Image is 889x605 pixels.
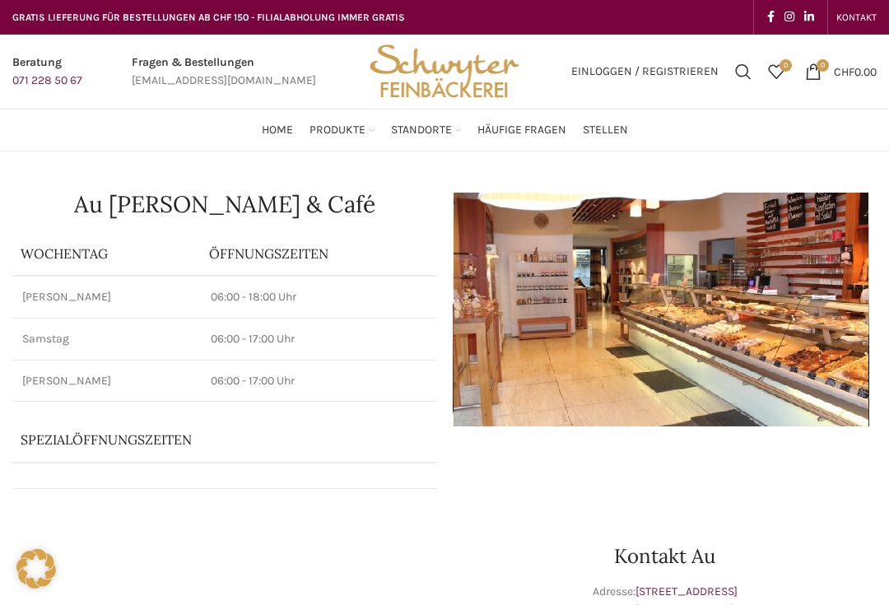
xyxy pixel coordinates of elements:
a: Facebook social link [762,6,780,29]
span: Häufige Fragen [477,123,566,138]
a: 0 [760,55,793,88]
span: Home [262,123,293,138]
span: Produkte [310,123,365,138]
span: GRATIS LIEFERUNG FÜR BESTELLUNGEN AB CHF 150 - FILIALABHOLUNG IMMER GRATIS [12,12,405,23]
a: Produkte [310,114,375,147]
div: Meine Wunschliste [760,55,793,88]
a: Site logo [364,63,525,77]
span: Standorte [391,123,452,138]
img: Bäckerei Schwyter [364,35,525,109]
a: 0 CHF0.00 [797,55,885,88]
a: Linkedin social link [799,6,819,29]
a: [STREET_ADDRESS] [635,584,738,598]
p: Samstag [22,331,191,347]
a: Standorte [391,114,461,147]
a: Infobox link [132,54,316,91]
h1: Au [PERSON_NAME] & Café [12,193,436,216]
p: [PERSON_NAME] [22,289,191,305]
h2: Kontakt Au [453,547,877,566]
a: Stellen [583,114,628,147]
p: ÖFFNUNGSZEITEN [209,244,428,263]
a: Instagram social link [780,6,799,29]
p: Wochentag [21,244,193,263]
span: Einloggen / Registrieren [571,66,719,77]
p: [PERSON_NAME] [22,373,191,389]
div: Main navigation [4,114,885,147]
span: 0 [817,59,829,72]
a: Home [262,114,293,147]
p: 06:00 - 17:00 Uhr [211,373,426,389]
p: Spezialöffnungszeiten [21,430,388,449]
span: 0 [780,59,792,72]
bdi: 0.00 [834,64,877,78]
div: Secondary navigation [828,1,885,34]
a: Suchen [727,55,760,88]
span: Stellen [583,123,628,138]
a: Infobox link [12,54,82,91]
a: KONTAKT [836,1,877,34]
p: 06:00 - 18:00 Uhr [211,289,426,305]
p: 06:00 - 17:00 Uhr [211,331,426,347]
a: Häufige Fragen [477,114,566,147]
span: KONTAKT [836,12,877,23]
span: CHF [834,64,854,78]
a: Einloggen / Registrieren [563,55,727,88]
